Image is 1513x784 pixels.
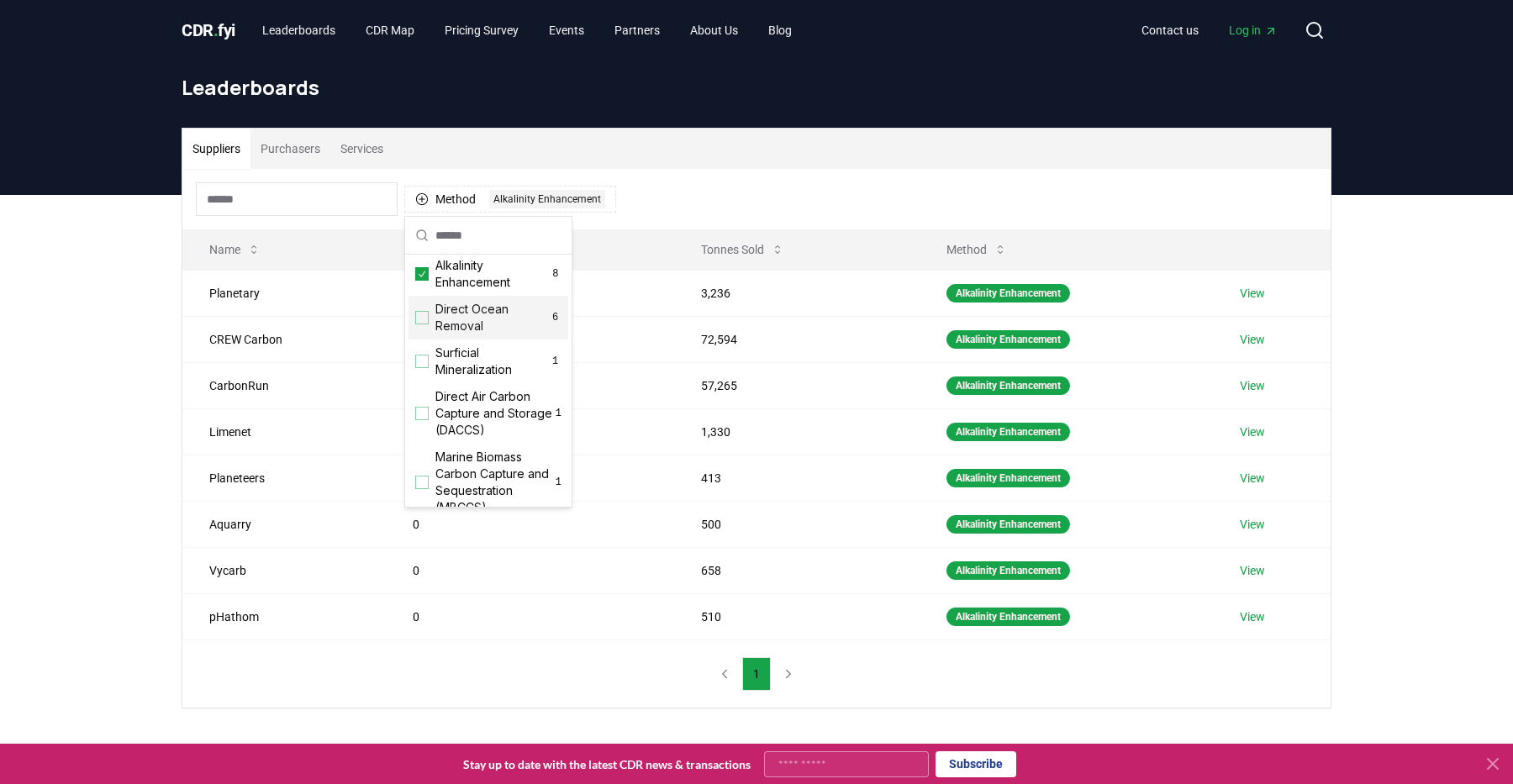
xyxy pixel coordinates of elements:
td: 3,236 [674,270,920,316]
span: 1 [556,407,561,420]
button: 1 [742,657,771,691]
button: Tonnes Sold [688,233,798,266]
td: Planetary [182,270,386,316]
td: Planeteers [182,455,386,501]
a: Blog [755,15,805,45]
td: Aquarry [182,501,386,547]
td: 0 [386,501,675,547]
h1: Leaderboards [182,74,1331,101]
td: 21 [386,362,675,408]
span: 8 [550,267,561,281]
td: 413 [674,455,920,501]
nav: Main [249,15,805,45]
a: View [1240,608,1265,625]
div: Alkalinity Enhancement [946,561,1070,580]
button: Services [330,129,393,169]
a: View [1240,285,1265,302]
button: Suppliers [182,129,250,169]
span: Direct Air Carbon Capture and Storage (DACCS) [435,388,556,439]
span: CDR fyi [182,20,235,40]
td: 510 [674,593,920,639]
div: Alkalinity Enhancement [946,330,1070,349]
button: Name [196,233,274,266]
span: 1 [556,476,561,489]
span: Log in [1229,22,1278,39]
button: Method [933,233,1020,266]
div: Alkalinity Enhancement [946,284,1070,303]
a: View [1240,331,1265,348]
a: About Us [677,15,751,45]
div: Alkalinity Enhancement [946,376,1070,395]
td: 1,330 [674,408,920,455]
td: 0 [386,593,675,639]
nav: Main [1128,15,1291,45]
a: Leaderboards [249,15,349,45]
a: CDR.fyi [182,18,235,42]
a: View [1240,470,1265,487]
td: CarbonRun [182,362,386,408]
td: 0 [386,455,675,501]
span: Surficial Mineralization [435,345,549,378]
a: Pricing Survey [431,15,532,45]
span: Alkalinity Enhancement [435,257,550,291]
div: Alkalinity Enhancement [946,608,1070,626]
div: Alkalinity Enhancement [946,515,1070,534]
td: 57,265 [674,362,920,408]
div: Alkalinity Enhancement [946,469,1070,487]
td: Limenet [182,408,386,455]
td: 14 [386,408,675,455]
a: View [1240,562,1265,579]
a: Contact us [1128,15,1212,45]
button: Purchasers [250,129,330,169]
td: 658 [674,547,920,593]
span: . [214,20,219,40]
td: 500 [674,501,920,547]
span: 6 [549,311,561,324]
a: Events [535,15,598,45]
td: 163 [386,270,675,316]
span: 1 [549,355,561,368]
td: Vycarb [182,547,386,593]
a: Partners [601,15,673,45]
td: 72,594 [674,316,920,362]
td: 0 [386,547,675,593]
a: View [1240,377,1265,394]
a: Log in [1215,15,1291,45]
a: View [1240,516,1265,533]
td: pHathom [182,593,386,639]
div: Alkalinity Enhancement [946,423,1070,441]
td: 102 [386,316,675,362]
div: Alkalinity Enhancement [489,190,605,208]
a: CDR Map [352,15,428,45]
button: MethodAlkalinity Enhancement [404,186,616,213]
button: Tonnes Delivered [399,233,534,266]
span: Marine Biomass Carbon Capture and Sequestration (MBCCS) [435,449,556,516]
span: Direct Ocean Removal [435,301,549,334]
a: View [1240,424,1265,440]
td: CREW Carbon [182,316,386,362]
